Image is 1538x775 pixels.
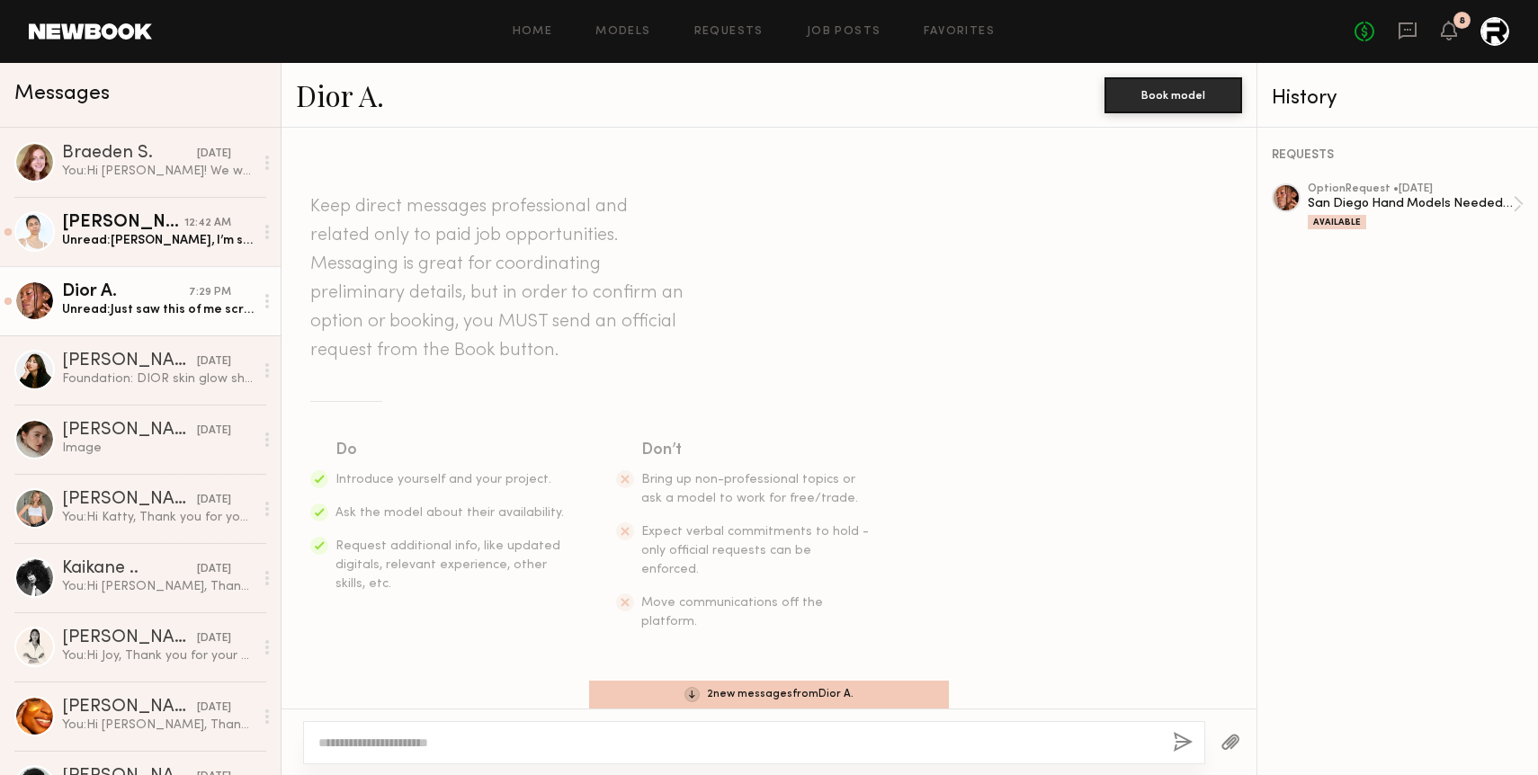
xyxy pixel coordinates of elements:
div: You: Hi [PERSON_NAME], Thank you for your submission to our "San Diego Hand Model Needed (9/4)" j... [62,578,254,595]
span: Messages [14,84,110,104]
div: You: Hi Katty, Thank you for your submission to our "San Diego Hand Model Needed (9/4)" job post!... [62,509,254,526]
div: [DATE] [197,146,231,163]
div: Unread: Just saw this of me scrolling on IG [62,301,254,318]
div: 7:29 PM [189,284,231,301]
div: Do [335,438,566,463]
span: Move communications off the platform. [641,597,823,628]
a: Requests [694,26,764,38]
span: Bring up non-professional topics or ask a model to work for free/trade. [641,474,858,504]
span: Introduce yourself and your project. [335,474,551,485]
div: 12:42 AM [184,215,231,232]
a: optionRequest •[DATE]San Diego Hand Models Needed (9/4)Available [1308,183,1524,229]
div: option Request • [DATE] [1308,183,1513,195]
div: [DATE] [197,423,231,440]
div: Unread: [PERSON_NAME], I’m so happy to be considered- unfortunately I’m no longer available! I ho... [62,232,254,249]
a: Favorites [924,26,995,38]
div: You: Hi Joy, Thank you for your submission to our "San Diego Hand Model Needed (9/4)" job post! W... [62,647,254,664]
div: Don’t [641,438,872,463]
a: Job Posts [807,26,881,38]
div: [PERSON_NAME] [62,491,197,509]
div: [DATE] [197,630,231,647]
div: You: Hi [PERSON_NAME], Thank you for your submission to our "San Diego Hand Model Needed (9/4)" j... [62,717,254,734]
div: [PERSON_NAME] [62,352,197,370]
div: San Diego Hand Models Needed (9/4) [1308,195,1513,212]
div: [DATE] [197,353,231,370]
div: [DATE] [197,492,231,509]
button: Book model [1104,77,1242,113]
a: Book model [1104,86,1242,102]
div: REQUESTS [1272,149,1524,162]
div: You: Hi [PERSON_NAME]! We would need you [DATE][DATE] from 9AM - 2 PM [62,163,254,180]
a: Models [595,26,650,38]
div: [PERSON_NAME] [62,214,184,232]
div: [PERSON_NAME] [62,422,197,440]
div: History [1272,88,1524,109]
header: Keep direct messages professional and related only to paid job opportunities. Messaging is great ... [310,192,688,365]
span: Ask the model about their availability. [335,507,564,519]
div: [PERSON_NAME] [62,699,197,717]
div: Kaikane .. [62,560,197,578]
div: 2 new message s from Dior A. [589,681,949,708]
div: 8 [1459,16,1465,26]
div: Available [1308,215,1366,229]
div: Image [62,440,254,457]
div: [PERSON_NAME] [62,629,197,647]
div: [DATE] [197,699,231,717]
div: Braeden S. [62,145,197,163]
div: Dior A. [62,283,189,301]
div: Foundation: DIOR skin glow shade 3WP warm peach [62,370,254,387]
a: Home [513,26,553,38]
div: [DATE] [197,561,231,578]
span: Expect verbal commitments to hold - only official requests can be enforced. [641,526,869,575]
span: Request additional info, like updated digitals, relevant experience, other skills, etc. [335,540,560,590]
a: Dior A. [296,76,384,114]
